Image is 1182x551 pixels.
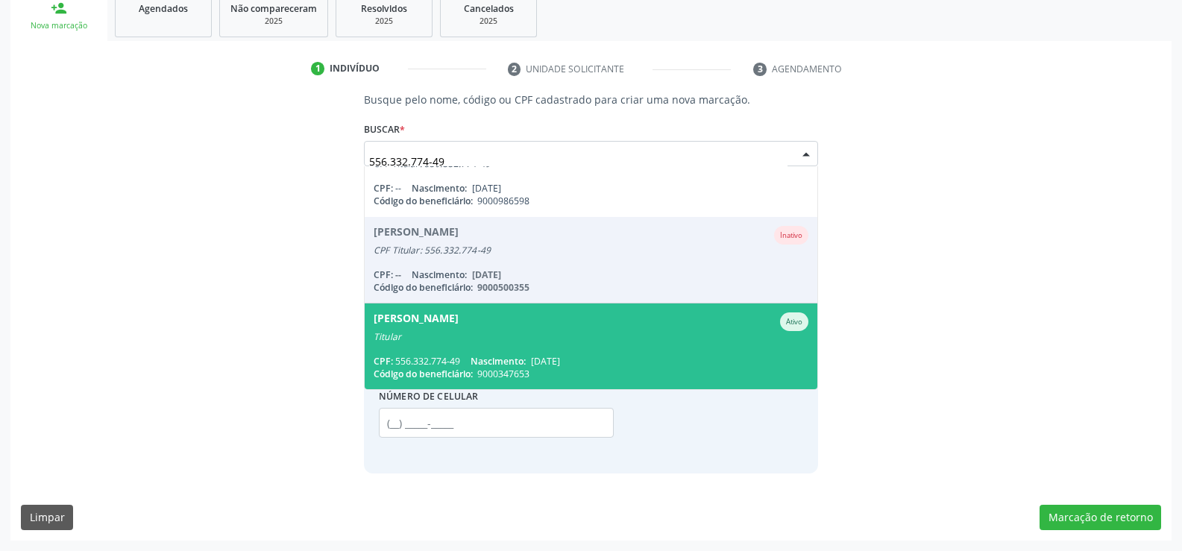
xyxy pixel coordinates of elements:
[374,368,473,380] span: Código do beneficiário:
[374,182,808,195] div: --
[369,146,788,176] input: Busque por nome, código ou CPF
[477,368,529,380] span: 9000347653
[374,355,808,368] div: 556.332.774-49
[21,505,73,530] button: Limpar
[374,355,393,368] span: CPF:
[374,182,393,195] span: CPF:
[361,2,407,15] span: Resolvidos
[471,355,526,368] span: Nascimento:
[464,2,514,15] span: Cancelados
[364,92,818,107] p: Busque pelo nome, código ou CPF cadastrado para criar uma nova marcação.
[412,182,467,195] span: Nascimento:
[347,16,421,27] div: 2025
[139,2,188,15] span: Agendados
[379,408,614,438] input: (__) _____-_____
[1040,505,1161,530] button: Marcação de retorno
[374,331,808,343] div: Titular
[531,355,560,368] span: [DATE]
[451,16,526,27] div: 2025
[230,16,317,27] div: 2025
[472,182,501,195] span: [DATE]
[477,195,529,207] span: 9000986598
[379,385,479,408] label: Número de celular
[21,20,97,31] div: Nova marcação
[374,195,473,207] span: Código do beneficiário:
[786,317,802,327] small: Ativo
[364,118,405,141] label: Buscar
[230,2,317,15] span: Não compareceram
[330,62,380,75] div: Indivíduo
[374,312,459,331] div: [PERSON_NAME]
[311,62,324,75] div: 1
